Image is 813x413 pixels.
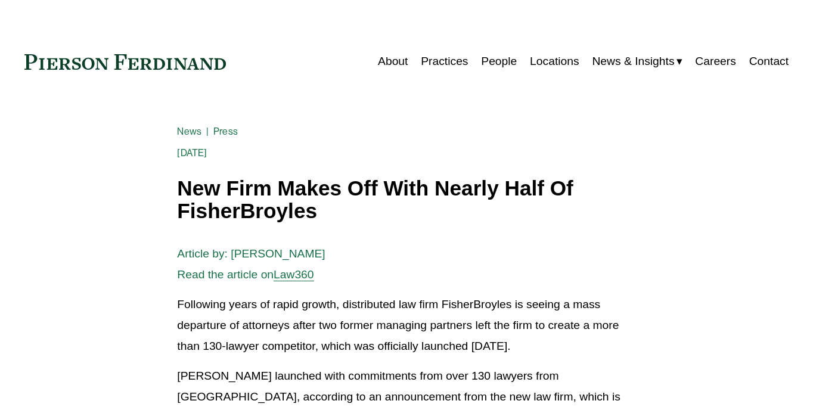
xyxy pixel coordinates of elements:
[592,51,674,72] span: News & Insights
[749,50,789,73] a: Contact
[213,126,238,137] a: Press
[177,147,207,159] span: [DATE]
[481,50,517,73] a: People
[177,294,635,356] p: Following years of rapid growth, distributed law firm FisherBroyles is seeing a mass departure of...
[421,50,468,73] a: Practices
[378,50,408,73] a: About
[530,50,579,73] a: Locations
[695,50,736,73] a: Careers
[177,126,201,137] a: News
[274,268,314,281] a: Law360
[592,50,682,73] a: folder dropdown
[177,177,635,223] h1: New Firm Makes Off With Nearly Half Of FisherBroyles
[177,247,325,281] span: Article by: [PERSON_NAME] Read the article on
